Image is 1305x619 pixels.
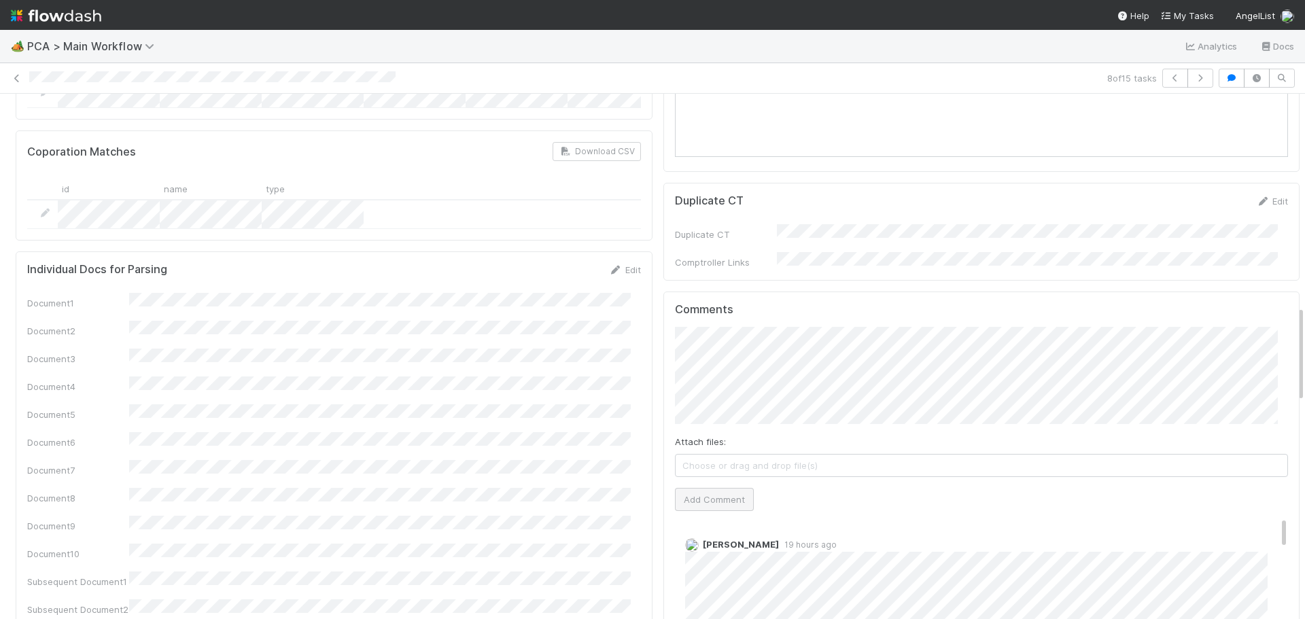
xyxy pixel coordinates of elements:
[160,177,262,198] div: name
[703,539,779,550] span: [PERSON_NAME]
[675,228,777,241] div: Duplicate CT
[27,491,129,505] div: Document8
[27,39,161,53] span: PCA > Main Workflow
[609,264,641,275] a: Edit
[1259,38,1294,54] a: Docs
[1236,10,1275,21] span: AngelList
[11,40,24,52] span: 🏕️
[675,435,726,448] label: Attach files:
[27,352,129,366] div: Document3
[1107,71,1157,85] span: 8 of 15 tasks
[1281,10,1294,23] img: avatar_9ff82f50-05c7-4c71-8fc6-9a2e070af8b5.png
[1160,10,1214,21] span: My Tasks
[685,538,699,552] img: avatar_487f705b-1efa-4920-8de6-14528bcda38c.png
[1160,9,1214,22] a: My Tasks
[27,603,129,616] div: Subsequent Document2
[27,547,129,561] div: Document10
[27,145,136,159] h5: Coporation Matches
[1117,9,1149,22] div: Help
[675,255,777,269] div: Comptroller Links
[11,4,101,27] img: logo-inverted-e16ddd16eac7371096b0.svg
[58,177,160,198] div: id
[27,296,129,310] div: Document1
[553,142,641,161] button: Download CSV
[27,575,129,588] div: Subsequent Document1
[27,380,129,393] div: Document4
[27,436,129,449] div: Document6
[27,324,129,338] div: Document2
[27,519,129,533] div: Document9
[779,540,837,550] span: 19 hours ago
[262,177,364,198] div: type
[1256,196,1288,207] a: Edit
[1184,38,1238,54] a: Analytics
[675,194,744,208] h5: Duplicate CT
[675,488,754,511] button: Add Comment
[27,408,129,421] div: Document5
[27,263,167,277] h5: Individual Docs for Parsing
[676,455,1288,476] span: Choose or drag and drop file(s)
[27,463,129,477] div: Document7
[675,303,1289,317] h5: Comments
